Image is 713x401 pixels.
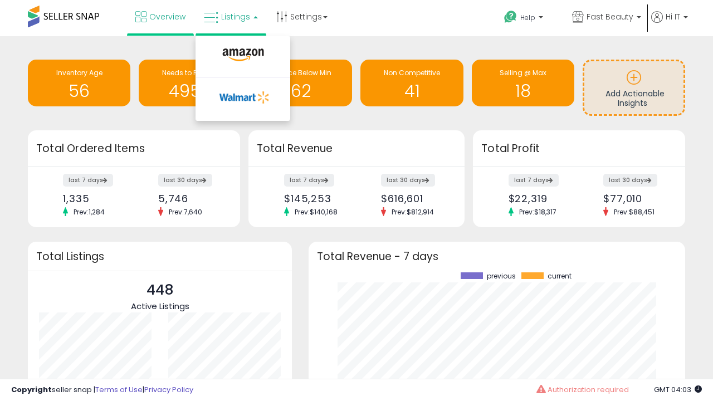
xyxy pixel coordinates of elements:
[603,193,666,204] div: $77,010
[284,174,334,187] label: last 7 days
[131,300,189,312] span: Active Listings
[495,2,562,36] a: Help
[255,82,346,100] h1: 62
[284,193,348,204] div: $145,253
[131,280,189,301] p: 448
[270,68,331,77] span: BB Price Below Min
[162,68,218,77] span: Needs to Reprice
[56,68,102,77] span: Inventory Age
[158,174,212,187] label: last 30 days
[520,13,535,22] span: Help
[36,141,232,157] h3: Total Ordered Items
[603,174,657,187] label: last 30 days
[500,68,546,77] span: Selling @ Max
[68,207,110,217] span: Prev: 1,284
[250,60,352,106] a: BB Price Below Min 62
[386,207,439,217] span: Prev: $812,914
[221,11,250,22] span: Listings
[608,207,660,217] span: Prev: $88,451
[36,252,284,261] h3: Total Listings
[587,11,633,22] span: Fast Beauty
[605,88,665,109] span: Add Actionable Insights
[509,193,571,204] div: $22,319
[158,193,221,204] div: 5,746
[33,82,125,100] h1: 56
[651,11,688,36] a: Hi IT
[509,174,559,187] label: last 7 days
[487,272,516,280] span: previous
[257,141,456,157] h3: Total Revenue
[28,60,130,106] a: Inventory Age 56
[149,11,185,22] span: Overview
[504,10,517,24] i: Get Help
[381,193,445,204] div: $616,601
[584,61,683,114] a: Add Actionable Insights
[139,60,241,106] a: Needs to Reprice 4956
[472,60,574,106] a: Selling @ Max 18
[163,207,208,217] span: Prev: 7,640
[384,68,440,77] span: Non Competitive
[63,193,125,204] div: 1,335
[360,60,463,106] a: Non Competitive 41
[481,141,677,157] h3: Total Profit
[366,82,457,100] h1: 41
[95,384,143,395] a: Terms of Use
[144,82,236,100] h1: 4956
[477,82,569,100] h1: 18
[63,174,113,187] label: last 7 days
[144,384,193,395] a: Privacy Policy
[317,252,677,261] h3: Total Revenue - 7 days
[381,174,435,187] label: last 30 days
[548,272,572,280] span: current
[654,384,702,395] span: 2025-08-17 04:03 GMT
[514,207,562,217] span: Prev: $18,317
[666,11,680,22] span: Hi IT
[289,207,343,217] span: Prev: $140,168
[11,384,52,395] strong: Copyright
[11,385,193,395] div: seller snap | |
